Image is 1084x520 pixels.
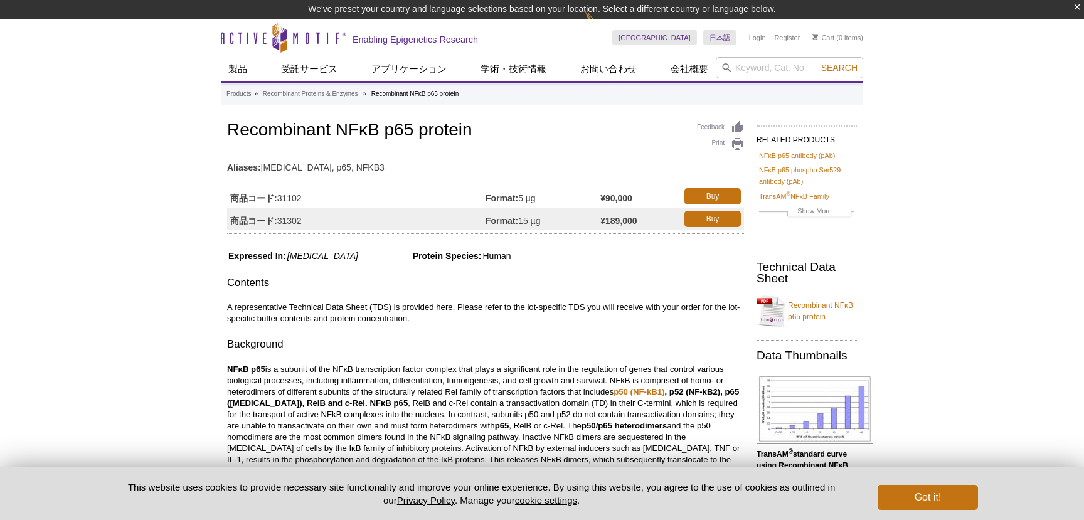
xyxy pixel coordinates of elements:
strong: Aliases: [227,162,261,173]
a: Cart [812,33,834,42]
img: Change Here [585,9,618,39]
a: NFκB p65 phospho Ser529 antibody (pAb) [759,164,854,187]
strong: ¥189,000 [600,215,637,226]
strong: 商品コード: [230,215,277,226]
a: NFκB p65 antibody (pAb) [759,150,835,161]
b: TransAM standard curve using Recombinant NFκB p65 protein. [757,450,848,481]
a: 受託サービス [274,57,345,81]
strong: Format: [486,193,518,204]
p: This website uses cookies to provide necessary site functionality and improve your online experie... [106,480,857,507]
sup: ® [789,448,793,455]
strong: p50/p65 heterodimers [582,421,667,430]
strong: NFκB p65 [227,364,265,374]
sup: ® [786,191,790,197]
td: 31302 [227,208,486,230]
a: Login [749,33,766,42]
li: (0 items) [812,30,863,45]
a: 会社概要 [663,57,716,81]
a: Feedback [697,120,744,134]
strong: Format: [486,215,518,226]
a: Recombinant Proteins & Enzymes [263,88,358,100]
a: Register [774,33,800,42]
p: (Click image to enlarge and see details.) [757,448,857,505]
strong: p65 [495,421,509,430]
li: » [363,90,366,97]
a: 日本語 [703,30,736,45]
h3: Background [227,337,744,354]
a: Recombinant NFκB p65 protein [757,292,857,330]
td: [MEDICAL_DATA], p65, NFKB3 [227,154,744,174]
p: A representative Technical Data Sheet (TDS) is provided here. Please refer to the lot-specific TD... [227,302,744,324]
a: 製品 [221,57,255,81]
a: Buy [684,211,741,227]
h2: Enabling Epigenetics Research [353,34,478,45]
i: [MEDICAL_DATA] [287,251,358,261]
a: Print [697,137,744,151]
strong: NFκB p65 [369,398,408,408]
li: » [254,90,258,97]
li: | [769,30,771,45]
a: TransAM®NFκB Family [759,191,829,202]
strong: , p52 (NF-kB2), p65 ([MEDICAL_DATA]), RelB and c-Rel. [227,387,739,408]
span: Search [821,63,858,73]
a: p50 (NF-kB1) [614,387,664,396]
img: TransAM<sup>®</sup> standard curve using Recombinant NFκB p65 protein. [757,374,873,444]
a: アプリケーション [364,57,454,81]
button: cookie settings [515,495,577,506]
span: Expressed In: [227,251,286,261]
a: Buy [684,188,741,204]
h2: Technical Data Sheet [757,262,857,284]
strong: 商品コード: [230,193,277,204]
button: Got it! [878,485,978,510]
button: Search [817,62,861,73]
h1: Recombinant NFκB p65 protein [227,120,744,142]
strong: ¥90,000 [600,193,632,204]
td: 15 µg [486,208,600,230]
h2: RELATED PRODUCTS [757,125,857,148]
a: [GEOGRAPHIC_DATA] [612,30,697,45]
li: Recombinant NFκB p65 protein [371,90,459,97]
h2: Data Thumbnails [757,350,857,361]
a: Privacy Policy [397,495,455,506]
td: 5 µg [486,185,600,208]
a: 学術・技術情報 [473,57,554,81]
a: お問い合わせ [573,57,644,81]
a: Products [226,88,251,100]
h3: Contents [227,275,744,293]
span: Protein Species: [361,251,482,261]
p: is a subunit of the NFκB transcription factor complex that plays a significant role in the regula... [227,364,744,477]
a: Show More [759,205,854,220]
td: 31102 [227,185,486,208]
input: Keyword, Cat. No. [716,57,863,78]
span: Human [481,251,511,261]
img: Your Cart [812,34,818,40]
